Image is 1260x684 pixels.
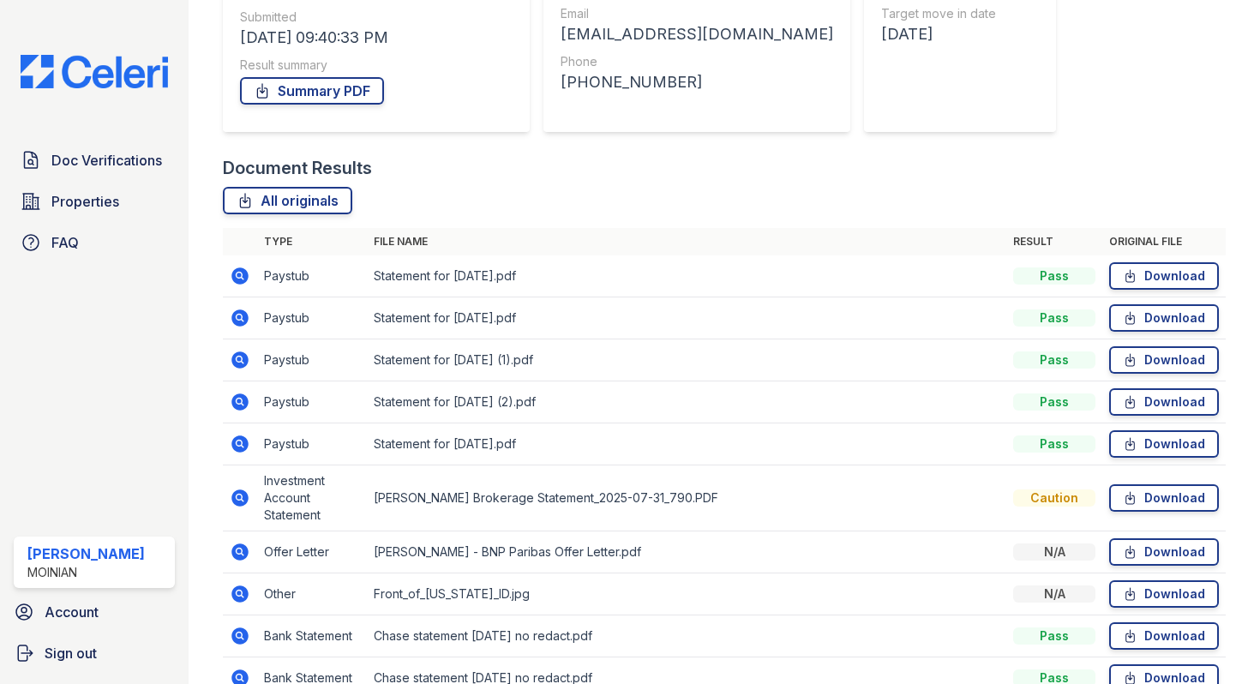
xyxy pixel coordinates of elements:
[1102,228,1226,255] th: Original file
[27,564,145,581] div: Moinian
[561,53,833,70] div: Phone
[45,602,99,622] span: Account
[1109,622,1219,650] a: Download
[367,573,1006,615] td: Front_of_[US_STATE]_ID.jpg
[51,232,79,253] span: FAQ
[1013,435,1095,453] div: Pass
[367,297,1006,339] td: Statement for [DATE].pdf
[257,381,367,423] td: Paystub
[881,22,996,46] div: [DATE]
[7,55,182,88] img: CE_Logo_Blue-a8612792a0a2168367f1c8372b55b34899dd931a85d93a1a3d3e32e68fde9ad4.png
[7,636,182,670] a: Sign out
[240,9,513,26] div: Submitted
[1109,538,1219,566] a: Download
[1013,489,1095,507] div: Caution
[1013,543,1095,561] div: N/A
[561,5,833,22] div: Email
[1013,351,1095,369] div: Pass
[367,339,1006,381] td: Statement for [DATE] (1).pdf
[1109,484,1219,512] a: Download
[27,543,145,564] div: [PERSON_NAME]
[223,187,352,214] a: All originals
[14,143,175,177] a: Doc Verifications
[257,228,367,255] th: Type
[1013,393,1095,411] div: Pass
[257,615,367,657] td: Bank Statement
[1006,228,1102,255] th: Result
[240,57,513,74] div: Result summary
[881,5,996,22] div: Target move in date
[257,531,367,573] td: Offer Letter
[367,465,1006,531] td: [PERSON_NAME] Brokerage Statement_2025-07-31_790.PDF
[51,191,119,212] span: Properties
[257,339,367,381] td: Paystub
[257,573,367,615] td: Other
[1109,304,1219,332] a: Download
[223,156,372,180] div: Document Results
[257,255,367,297] td: Paystub
[257,423,367,465] td: Paystub
[1013,627,1095,645] div: Pass
[367,615,1006,657] td: Chase statement [DATE] no redact.pdf
[367,228,1006,255] th: File name
[1109,262,1219,290] a: Download
[45,643,97,663] span: Sign out
[7,595,182,629] a: Account
[561,22,833,46] div: [EMAIL_ADDRESS][DOMAIN_NAME]
[240,26,513,50] div: [DATE] 09:40:33 PM
[367,423,1006,465] td: Statement for [DATE].pdf
[240,77,384,105] a: Summary PDF
[1109,580,1219,608] a: Download
[1109,430,1219,458] a: Download
[367,255,1006,297] td: Statement for [DATE].pdf
[1013,309,1095,327] div: Pass
[257,297,367,339] td: Paystub
[1013,585,1095,603] div: N/A
[1109,346,1219,374] a: Download
[367,531,1006,573] td: [PERSON_NAME] - BNP Paribas Offer Letter.pdf
[14,184,175,219] a: Properties
[561,70,833,94] div: [PHONE_NUMBER]
[367,381,1006,423] td: Statement for [DATE] (2).pdf
[1109,388,1219,416] a: Download
[1013,267,1095,285] div: Pass
[257,465,367,531] td: Investment Account Statement
[51,150,162,171] span: Doc Verifications
[14,225,175,260] a: FAQ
